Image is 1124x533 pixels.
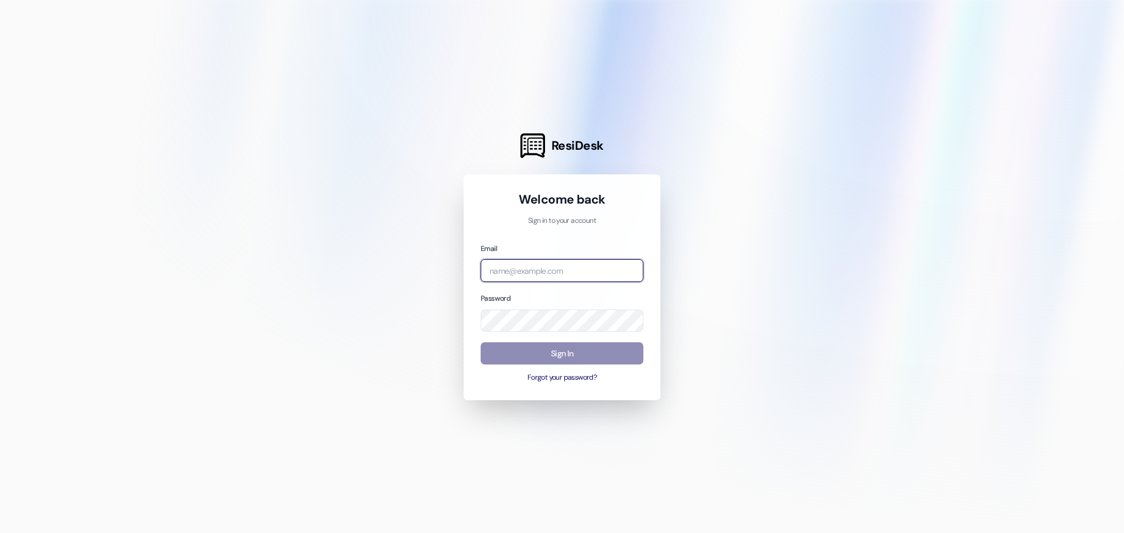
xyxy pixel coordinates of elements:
button: Sign In [481,342,643,365]
img: ResiDesk Logo [520,133,545,158]
label: Password [481,294,510,303]
p: Sign in to your account [481,216,643,226]
span: ResiDesk [551,137,604,154]
h1: Welcome back [481,191,643,208]
label: Email [481,244,497,253]
button: Forgot your password? [481,373,643,383]
input: name@example.com [481,259,643,282]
